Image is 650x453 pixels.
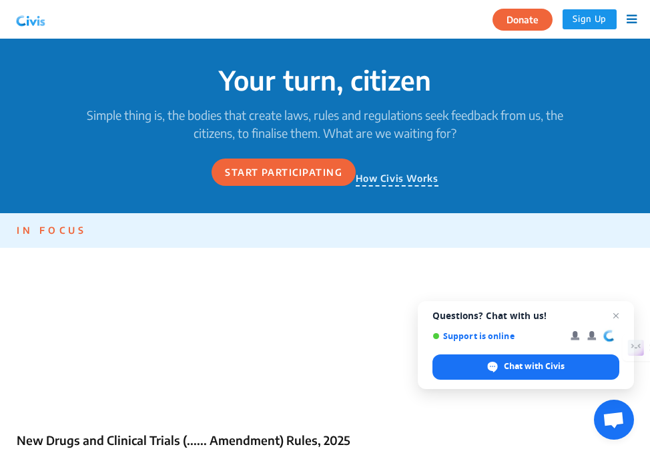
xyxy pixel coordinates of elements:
[432,354,619,380] div: Chat with Civis
[65,106,585,142] p: Simple thing is, the bodies that create laws, rules and regulations seek feedback from us, the ci...
[504,360,565,372] span: Chat with Civis
[212,159,356,186] button: Start participating
[17,223,650,237] p: IN FOCUS
[65,65,585,95] p: Your turn, citizen
[432,310,619,321] span: Questions? Chat with us!
[356,171,438,187] p: How Civis Works
[13,9,48,29] img: navlogo.png
[17,431,633,449] p: New Drugs and Clinical Trials (...... Amendment) Rules, 2025
[608,308,624,324] span: Close chat
[493,11,563,25] a: Donate
[594,400,634,440] div: Open chat
[563,9,617,29] button: Sign Up
[493,9,553,31] button: Donate
[432,331,561,341] span: Support is online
